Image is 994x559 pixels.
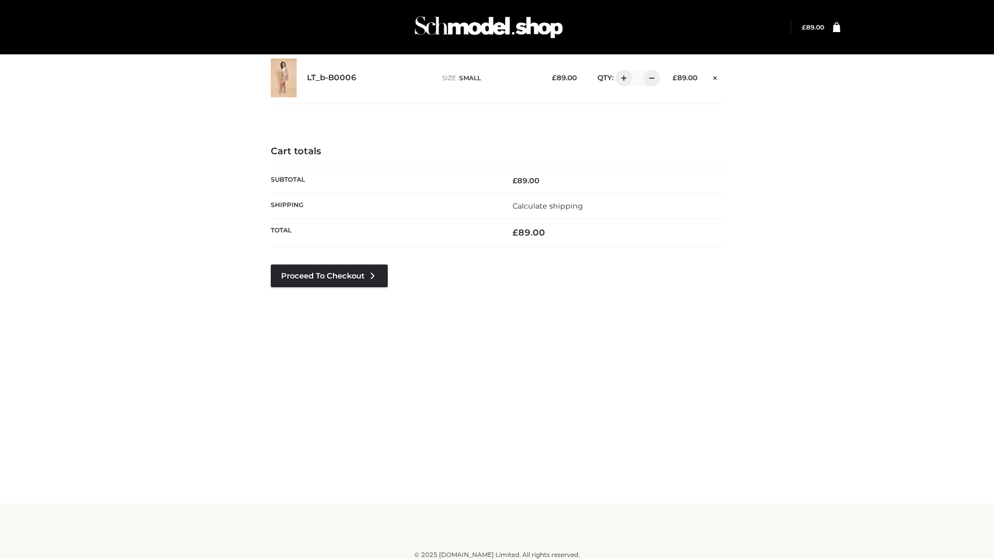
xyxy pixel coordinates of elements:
a: Calculate shipping [513,201,583,211]
span: SMALL [459,74,481,82]
p: size : [442,73,536,83]
a: Remove this item [708,70,723,83]
span: £ [802,23,806,31]
img: Schmodel Admin 964 [411,7,566,48]
span: £ [513,176,517,185]
a: Proceed to Checkout [271,264,388,287]
th: Subtotal [271,168,497,193]
th: Shipping [271,193,497,218]
span: £ [673,73,677,82]
bdi: 89.00 [673,73,697,82]
span: £ [513,227,518,238]
a: £89.00 [802,23,824,31]
bdi: 89.00 [513,227,545,238]
bdi: 89.00 [802,23,824,31]
th: Total [271,219,497,246]
div: QTY: [587,70,656,86]
h4: Cart totals [271,146,723,157]
bdi: 89.00 [552,73,577,82]
bdi: 89.00 [513,176,539,185]
span: £ [552,73,557,82]
a: LT_b-B0006 [307,73,357,83]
